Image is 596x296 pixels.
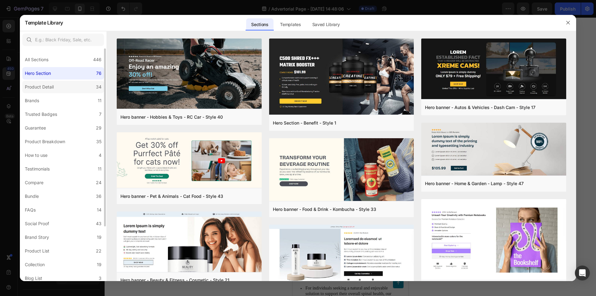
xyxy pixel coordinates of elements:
p: [PERSON_NAME], a former employee at a leading orthopedic research institute you may be familiar w... [7,208,109,225]
div: Templates [275,18,306,31]
img: hr17.png [421,39,566,101]
div: Product List [25,247,49,255]
img: hr1.png [269,39,414,116]
div: 19 [97,261,102,268]
p: Advertorial [60,17,109,23]
div: Trusted Badges [25,111,57,118]
div: 29 [96,124,102,132]
div: Compare [25,179,43,186]
div: Collection [25,261,45,268]
div: Guarantee [25,124,46,132]
p: I finally stopped overthinking my body, and actually started enjoying my life again. [7,34,109,63]
div: All Sections [25,56,48,63]
div: 36 [96,193,102,200]
div: Hero Section - Benefit - Style 1 [273,119,336,127]
div: 14 [97,206,102,214]
div: 22 [96,247,102,255]
div: Hero banner - Autos & Vehicles - Dash Cam - Style 17 [425,104,535,111]
img: hr38.png [421,199,566,281]
div: 11 [98,97,102,104]
h2: Template Library [25,15,63,31]
div: 24 [96,179,102,186]
p: Those in search of a convenient and effective way to improve their sleep quality and enhance over... [13,233,109,261]
div: Text Block [14,199,35,204]
div: 43 [96,220,102,227]
div: Hero banner - Hobbies & Toys - RC Car - Style 40 [120,113,223,121]
div: 19 [97,234,102,241]
div: Open Intercom Messenger [575,266,590,280]
img: hr20.png [269,225,414,286]
img: hr47.png [421,123,566,177]
p: A simple daily capsule that neutralizes odor at the root, letting me focus on the moment instead ... [7,68,109,93]
div: 11 [98,165,102,173]
div: Hero banner - Food & Drink - Kombucha - Style 33 [273,206,376,213]
img: hr21.png [117,212,262,273]
div: 4 [99,152,102,159]
img: gempages_581181577921299374-0065d6c7-2773-481f-8810-46d8ec3adc21.webp [6,98,110,201]
div: FAQs [25,206,36,214]
div: Hero banner - Pet & Animals - Cat Food - Style 43 [120,193,223,200]
div: Sections [246,18,273,31]
div: Bundle [25,193,39,200]
div: Hero Section [25,70,51,77]
div: 7 [99,111,102,118]
div: 35 [96,138,102,145]
img: image_demo.jpg [16,15,47,25]
div: Rich Text Editor. Editing area: main [6,68,110,93]
div: Testimonials [25,165,50,173]
h1: Rich Text Editor. Editing area: main [6,33,110,64]
span: Mobile ( 374 px) [31,3,57,9]
div: Rich Text Editor. Editing area: main [59,16,110,23]
div: 446 [93,56,102,63]
div: Brands [25,97,39,104]
img: hr33.png [269,138,414,202]
div: Brand Story [25,234,49,241]
div: 34 [96,83,102,91]
img: hr43.png [117,132,262,189]
div: How to use [25,152,47,159]
div: Blog List [25,275,42,282]
div: 3 [99,275,102,282]
img: hr40.png [117,39,262,110]
div: Product Breakdown [25,138,65,145]
div: Hero banner - Home & Garden - Lamp - Style 47 [425,180,524,187]
div: Product Detail [25,83,54,91]
input: E.g.: Black Friday, Sale, etc. [22,34,104,46]
div: Saved Library [307,18,345,31]
div: Social Proof [25,220,49,227]
div: Hero banner - Beauty & Fitness - Cosmetic - Style 21 [120,276,229,284]
div: 76 [96,70,102,77]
